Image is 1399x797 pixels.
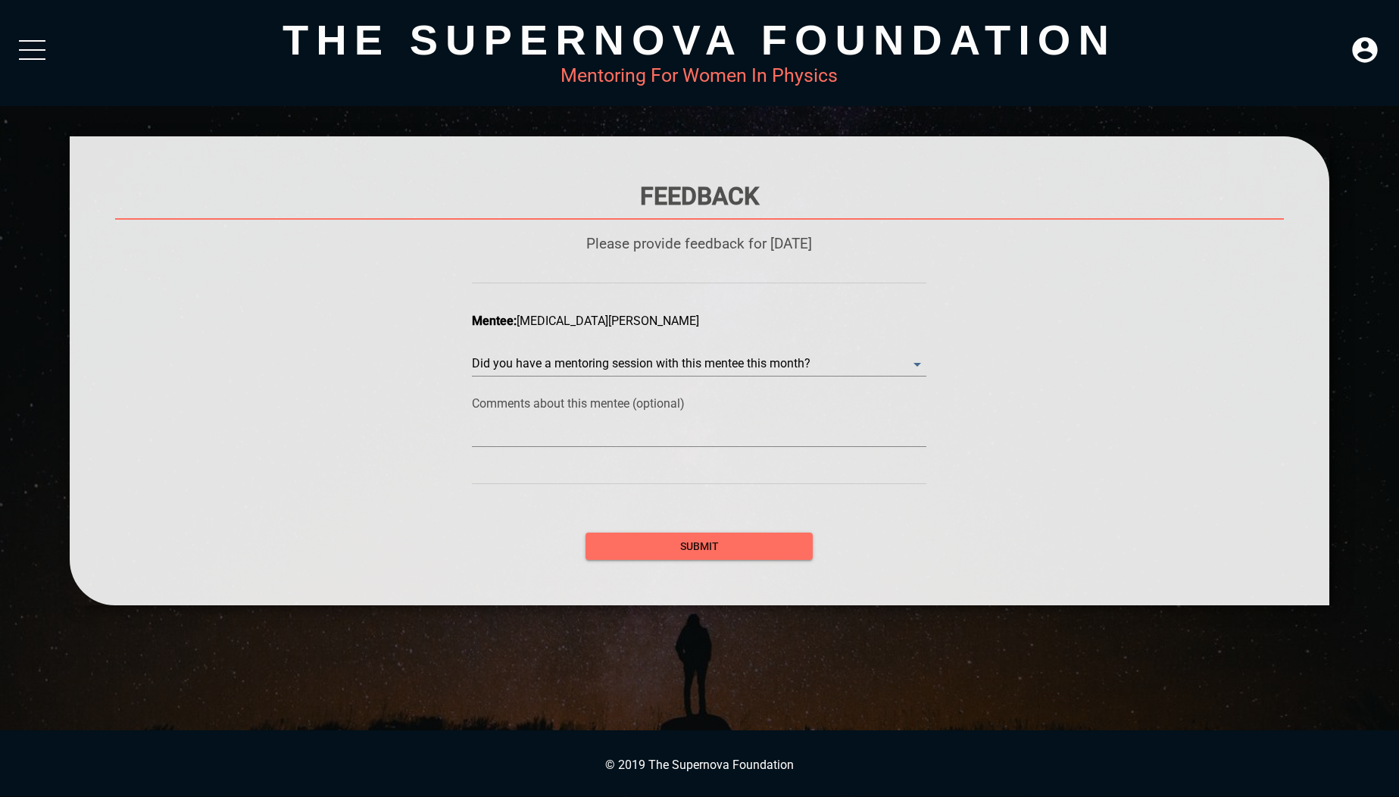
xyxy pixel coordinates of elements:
span: Mentee: [472,314,517,328]
div: [MEDICAL_DATA][PERSON_NAME] [472,314,926,328]
button: submit [586,533,813,561]
div: Mentoring For Women In Physics [70,64,1329,86]
p: Comments about this mentee (optional) [472,396,926,411]
p: © 2019 The Supernova Foundation [15,758,1384,772]
p: Please provide feedback for [DATE] [115,235,1283,252]
div: The Supernova Foundation [70,15,1329,64]
h1: Feedback [115,182,1283,211]
span: submit [598,537,801,556]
